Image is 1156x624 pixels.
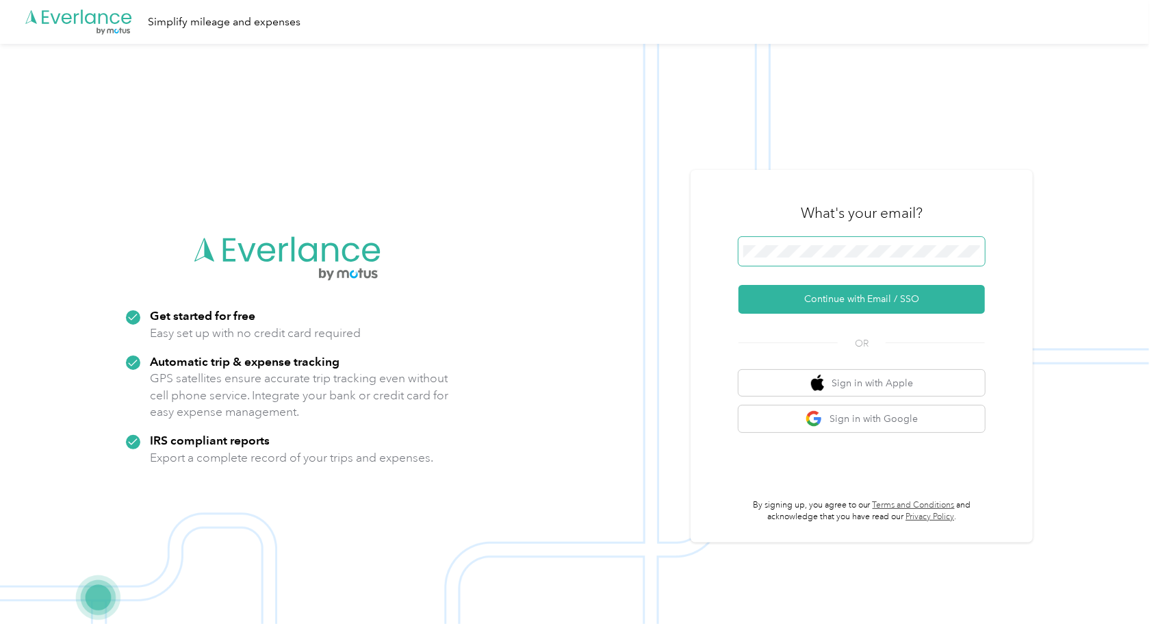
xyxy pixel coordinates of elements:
[738,370,985,397] button: apple logoSign in with Apple
[738,499,985,523] p: By signing up, you agree to our and acknowledge that you have read our .
[738,285,985,314] button: Continue with Email / SSO
[150,449,433,466] p: Export a complete record of your trips and expenses.
[150,370,449,421] p: GPS satellites ensure accurate trip tracking even without cell phone service. Integrate your bank...
[905,512,954,522] a: Privacy Policy
[738,405,985,432] button: google logoSign in with Google
[806,410,823,427] img: google logo
[150,325,361,342] p: Easy set up with no credit card required
[150,354,339,369] strong: Automatic trip & expense tracking
[148,14,300,31] div: Simplify mileage and expenses
[150,433,270,447] strong: IRS compliant reports
[873,500,955,510] a: Terms and Conditions
[811,375,825,392] img: apple logo
[801,203,923,223] h3: What's your email?
[838,336,886,351] span: OR
[150,308,255,323] strong: Get started for free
